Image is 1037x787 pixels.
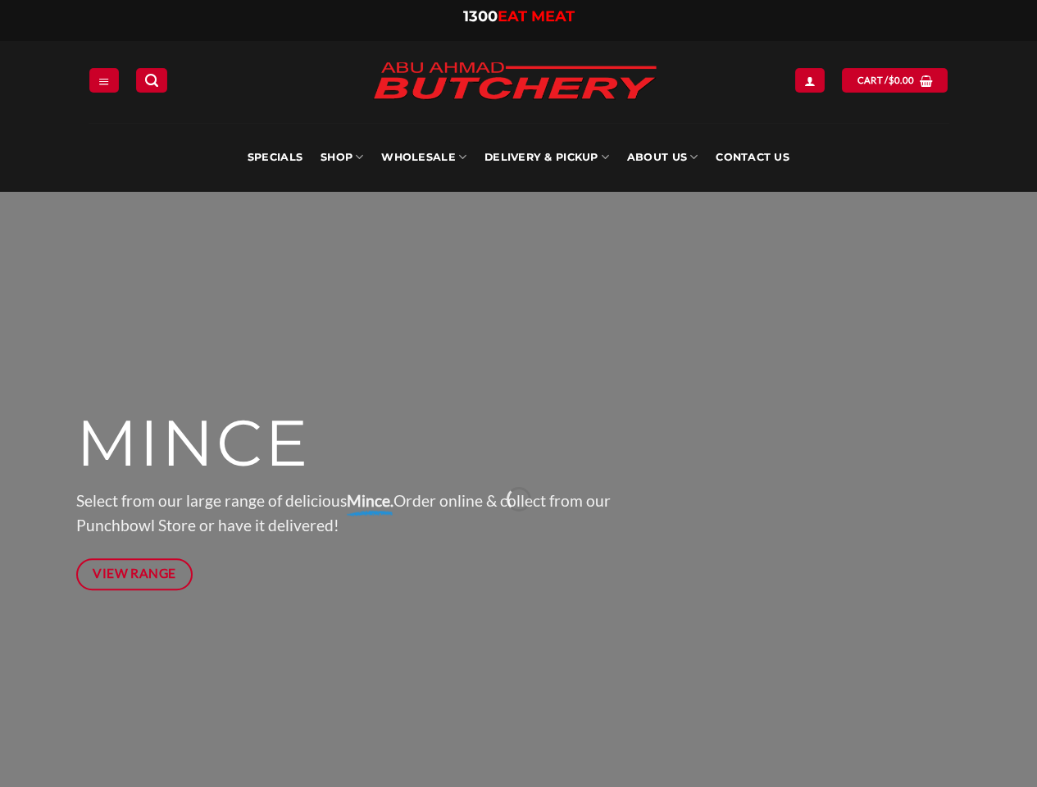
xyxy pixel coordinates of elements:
a: About Us [627,123,698,192]
strong: Mince. [347,491,393,510]
span: Cart / [857,73,915,88]
img: Abu Ahmad Butchery [359,51,671,113]
a: Wholesale [381,123,466,192]
a: Specials [248,123,302,192]
a: Delivery & Pickup [484,123,609,192]
a: Contact Us [716,123,789,192]
span: EAT MEAT [498,7,575,25]
a: Login [795,68,825,92]
a: SHOP [321,123,363,192]
a: Search [136,68,167,92]
a: View Range [76,558,193,590]
a: View cart [842,68,948,92]
bdi: 0.00 [889,75,915,85]
span: Select from our large range of delicious Order online & collect from our Punchbowl Store or have ... [76,491,611,535]
a: Menu [89,68,119,92]
a: 1300EAT MEAT [463,7,575,25]
span: View Range [93,563,176,584]
span: $ [889,73,894,88]
span: 1300 [463,7,498,25]
span: MINCE [76,404,310,483]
